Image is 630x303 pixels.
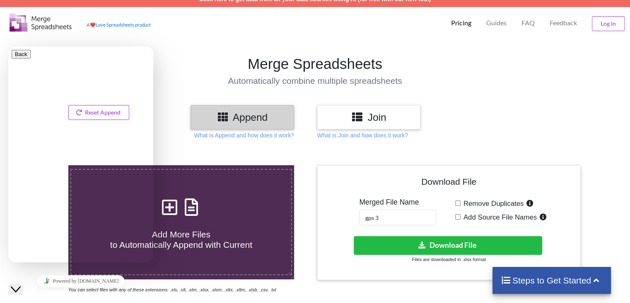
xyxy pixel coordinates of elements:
span: Add Source File Names [461,213,537,221]
h3: Join [323,111,414,123]
span: heart [90,22,96,27]
h3: Append [197,111,288,123]
iframe: chat widget [8,270,35,295]
button: Download File [354,236,542,255]
p: Pricing [451,19,471,27]
input: Enter File Name [359,210,436,225]
h4: Download File [323,171,574,195]
h4: Steps to Get Started [501,275,603,286]
p: FAQ [521,19,535,27]
button: Log In [592,16,625,31]
span: Feedback [550,20,577,26]
span: Remove Duplicates [461,200,524,208]
small: Files are downloaded in .xlsx format [412,257,485,262]
iframe: chat widget [8,272,153,291]
p: What is Append and how does it work? [194,131,294,139]
iframe: chat widget [8,46,153,262]
i: You can select files with any of these extensions: .xls, .xlt, .xlm, .xlsx, .xlsm, .xltx, .xltm, ... [68,287,276,292]
h5: Merged File Name [359,198,436,207]
a: AheartLove Spreadsheets product [87,22,151,27]
img: Logo.png [10,14,72,32]
p: Guides [486,19,507,27]
span: Add More Files to Automatically Append with Current [110,230,252,249]
p: What is Join and how does it work? [317,131,408,139]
